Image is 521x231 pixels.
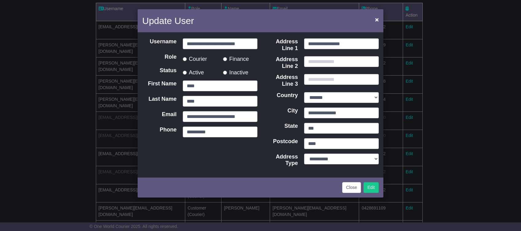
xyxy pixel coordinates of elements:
[223,71,227,75] input: Inactive
[223,67,248,76] label: Inactive
[260,138,301,149] label: Postcode
[139,96,180,107] label: Last Name
[260,154,301,167] label: Address Type
[260,56,301,69] label: Address Line 2
[183,71,187,75] input: Active
[223,54,249,63] label: Finance
[375,16,379,23] span: ×
[260,123,301,134] label: State
[260,38,301,52] label: Address Line 1
[372,13,382,26] button: Close
[363,182,379,193] button: Edit
[139,38,180,49] label: Username
[260,92,301,103] label: Country
[142,14,194,28] h4: Update User
[183,54,207,63] label: Courier
[139,80,180,91] label: First Name
[183,67,204,76] label: Active
[139,54,180,63] label: Role
[223,57,227,61] input: Finance
[183,57,187,61] input: Courier
[139,127,180,137] label: Phone
[260,108,301,118] label: City
[139,67,180,76] label: Status
[342,182,361,193] button: Close
[260,74,301,87] label: Address Line 3
[139,111,180,122] label: Email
